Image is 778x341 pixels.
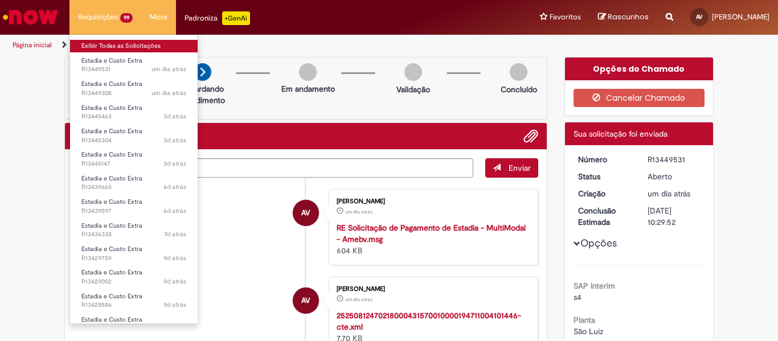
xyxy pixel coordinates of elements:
span: [PERSON_NAME] [712,12,769,22]
img: img-circle-grey.png [404,63,422,81]
span: 7d atrás [164,230,186,239]
span: Favoritos [550,11,581,23]
span: Rascunhos [608,11,649,22]
img: arrow-next.png [194,63,211,81]
ul: Trilhas de página [9,35,510,56]
span: um dia atrás [345,296,372,303]
span: AV [301,199,310,227]
a: RE Solicitação de Pagamento de Estadia - MultiModal - Amebv.msg [337,223,526,244]
span: 99 [120,13,133,23]
span: R13445463 [81,112,186,121]
div: Opções do Chamado [565,57,714,80]
span: Estadia e Custo Extra [81,150,142,159]
span: 9d atrás [163,277,186,286]
a: Aberto R13428886 : Estadia e Custo Extra [70,290,198,311]
time: 26/08/2025 16:29:48 [648,188,690,199]
span: São Luiz [574,326,603,336]
span: Estadia e Custo Extra [81,104,142,112]
span: Enviar [509,163,531,173]
ul: Requisições [69,34,198,324]
a: Aberto R13428770 : Estadia e Custo Extra [70,314,198,335]
time: 26/08/2025 16:47:57 [345,208,372,215]
a: Rascunhos [598,12,649,23]
time: 22/08/2025 11:56:02 [163,207,186,215]
button: Adicionar anexos [523,129,538,143]
a: Aberto R13445304 : Estadia e Custo Extra [70,125,198,146]
a: Aberto R13429002 : Estadia e Custo Extra [70,266,198,287]
a: Aberto R13439665 : Estadia e Custo Extra [70,172,198,194]
span: Estadia e Custo Extra [81,127,142,135]
a: Aberto R13436338 : Estadia e Custo Extra [70,220,198,241]
span: R13439665 [81,183,186,192]
a: Aberto R13449308 : Estadia e Custo Extra [70,78,198,99]
a: Aberto R13445147 : Estadia e Custo Extra [70,149,198,170]
span: AV [301,287,310,314]
span: R13436338 [81,230,186,239]
time: 26/08/2025 16:01:26 [151,89,186,97]
span: um dia atrás [151,89,186,97]
span: R13439597 [81,207,186,216]
time: 21/08/2025 13:41:20 [164,230,186,239]
span: um dia atrás [648,188,690,199]
span: Estadia e Custo Extra [81,80,142,88]
a: 25250812470218000431570010000194711004101446-cte.xml [337,310,521,332]
div: [DATE] 10:29:52 [648,205,701,228]
div: 604 KB [337,222,526,256]
p: Validação [396,84,430,95]
span: 6d atrás [163,207,186,215]
dt: Conclusão Estimada [570,205,640,228]
textarea: Digite sua mensagem aqui... [73,158,473,178]
a: Aberto R13429759 : Estadia e Custo Extra [70,243,198,264]
div: Aberto [648,171,701,182]
time: 26/08/2025 16:27:02 [345,296,372,303]
time: 22/08/2025 12:10:10 [163,183,186,191]
p: Em andamento [281,83,335,95]
span: Estadia e Custo Extra [81,245,142,253]
button: Cancelar Chamado [574,89,705,107]
img: img-circle-grey.png [510,63,527,81]
span: Sua solicitação foi enviada [574,129,668,139]
p: +GenAi [222,11,250,25]
div: 26/08/2025 16:29:48 [648,188,701,199]
dt: Status [570,171,640,182]
dt: Criação [570,188,640,199]
span: Estadia e Custo Extra [81,174,142,183]
dt: Número [570,154,640,165]
span: 6d atrás [163,183,186,191]
div: ANDERSON VASCONCELOS [293,287,319,314]
button: Enviar [485,158,538,178]
span: um dia atrás [151,65,186,73]
span: R13428886 [81,301,186,310]
time: 19/08/2025 16:45:44 [163,254,186,262]
div: [PERSON_NAME] [337,286,526,293]
span: Estadia e Custo Extra [81,221,142,230]
time: 26/08/2025 16:29:50 [151,65,186,73]
span: 3d atrás [163,159,186,168]
p: Aguardando atendimento [175,83,230,106]
span: R13449531 [81,65,186,74]
img: ServiceNow [1,6,60,28]
a: Aberto R13445463 : Estadia e Custo Extra [70,102,198,123]
div: [PERSON_NAME] [337,198,526,205]
img: img-circle-grey.png [299,63,317,81]
time: 19/08/2025 14:50:50 [163,277,186,286]
span: R13449308 [81,89,186,98]
span: More [150,11,167,23]
time: 19/08/2025 14:26:38 [163,301,186,309]
a: Exibir Todas as Solicitações [70,40,198,52]
time: 25/08/2025 16:10:48 [163,136,186,145]
span: 3d atrás [163,136,186,145]
span: 9d atrás [163,301,186,309]
span: R13429759 [81,254,186,263]
a: Página inicial [13,40,52,50]
span: 3d atrás [163,112,186,121]
span: um dia atrás [345,208,372,215]
div: R13449531 [648,154,701,165]
span: Estadia e Custo Extra [81,198,142,206]
span: AV [696,13,703,20]
div: ANDERSON VASCONCELOS [293,200,319,226]
span: R13429002 [81,277,186,286]
span: Estadia e Custo Extra [81,268,142,277]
